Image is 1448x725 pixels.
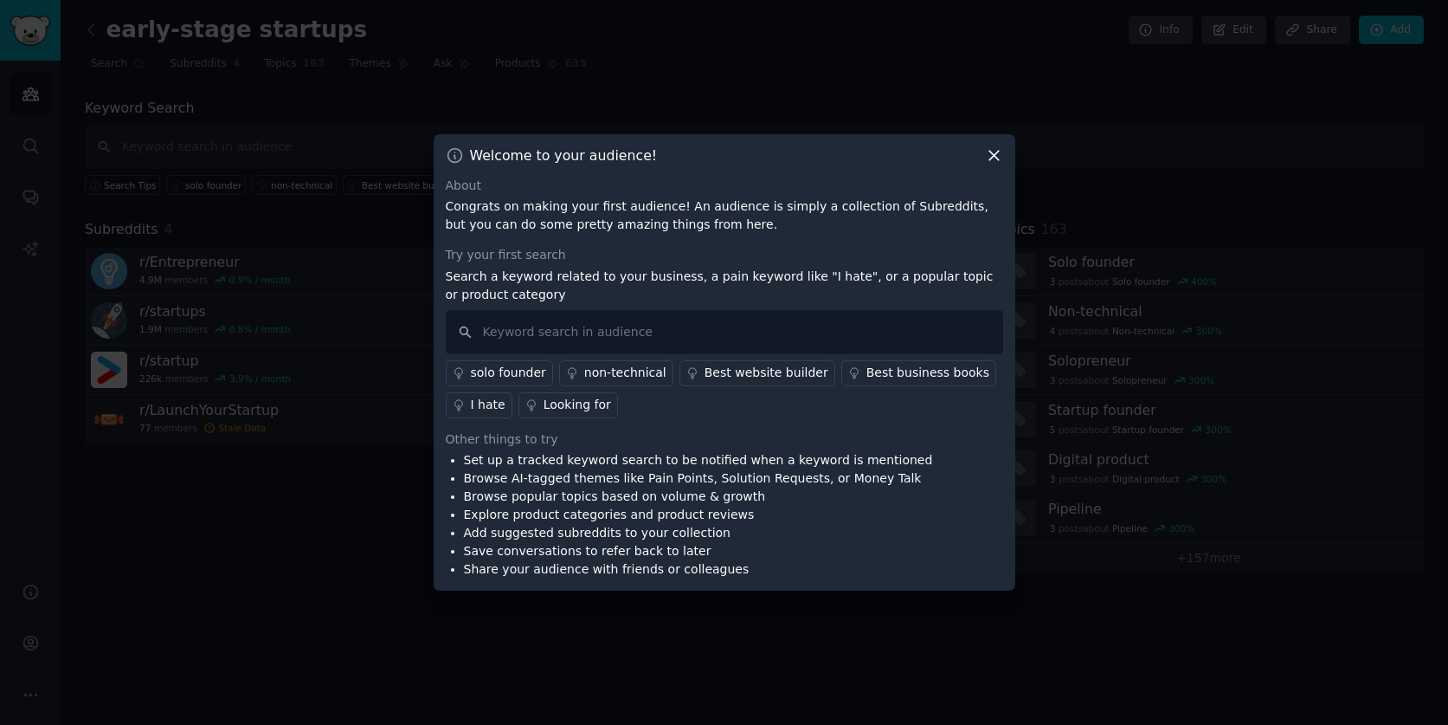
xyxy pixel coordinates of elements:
[471,396,505,414] div: I hate
[679,360,835,386] a: Best website builder
[470,146,658,165] h3: Welcome to your audience!
[518,392,618,418] a: Looking for
[705,364,828,382] div: Best website builder
[446,246,1003,264] div: Try your first search
[446,392,512,418] a: I hate
[464,524,933,542] li: Add suggested subreddits to your collection
[866,364,989,382] div: Best business books
[464,488,933,506] li: Browse popular topics based on volume & growth
[471,364,546,382] div: solo founder
[446,197,1003,234] p: Congrats on making your first audience! An audience is simply a collection of Subreddits, but you...
[544,396,611,414] div: Looking for
[464,506,933,524] li: Explore product categories and product reviews
[464,542,933,560] li: Save conversations to refer back to later
[446,177,1003,195] div: About
[464,560,933,579] li: Share your audience with friends or colleagues
[446,268,1003,304] p: Search a keyword related to your business, a pain keyword like "I hate", or a popular topic or pr...
[559,360,673,386] a: non-technical
[841,360,996,386] a: Best business books
[446,360,553,386] a: solo founder
[446,310,1003,354] input: Keyword search in audience
[464,451,933,469] li: Set up a tracked keyword search to be notified when a keyword is mentioned
[464,469,933,488] li: Browse AI-tagged themes like Pain Points, Solution Requests, or Money Talk
[584,364,666,382] div: non-technical
[446,430,1003,449] div: Other things to try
